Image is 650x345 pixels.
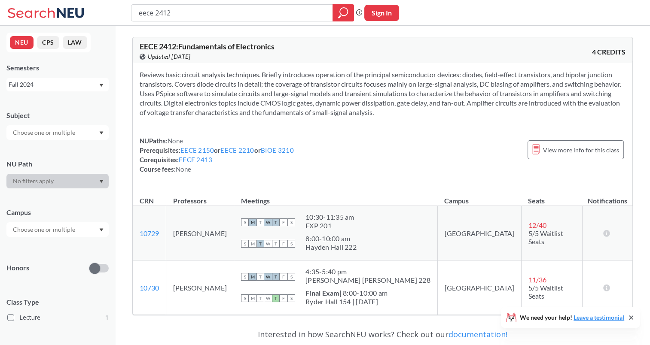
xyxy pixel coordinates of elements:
span: T [256,218,264,226]
a: EECE 2413 [179,156,212,163]
div: Hayden Hall 222 [305,243,357,251]
button: Sign In [364,5,399,21]
a: BIOE 3210 [261,146,294,154]
span: S [241,273,249,281]
button: CPS [37,36,59,49]
th: Meetings [234,188,438,206]
span: T [272,294,280,302]
a: EECE 2150 [180,146,214,154]
span: None [168,137,183,145]
span: View more info for this class [543,145,619,155]
span: S [241,294,249,302]
span: 5/5 Waitlist Seats [528,284,563,300]
div: magnifying glass [333,4,354,21]
span: T [256,273,264,281]
div: Dropdown arrow [6,125,109,140]
span: 5/5 Waitlist Seats [528,229,563,245]
label: Lecture [7,312,109,323]
span: S [241,240,249,248]
span: We need your help! [520,315,624,321]
input: Choose one or multiple [9,127,81,138]
a: Leave a testimonial [574,314,624,321]
span: M [249,240,256,248]
div: Semesters [6,63,109,73]
span: S [287,218,295,226]
span: M [249,273,256,281]
span: 4 CREDITS [592,47,626,57]
span: S [241,218,249,226]
span: T [256,294,264,302]
span: M [249,218,256,226]
span: S [287,294,295,302]
span: W [264,240,272,248]
span: F [280,240,287,248]
a: 10729 [140,229,159,237]
p: Honors [6,263,29,273]
svg: magnifying glass [338,7,348,19]
span: F [280,218,287,226]
span: 12 / 40 [528,221,546,229]
span: EECE 2412 : Fundamentals of Electronics [140,42,275,51]
span: T [272,218,280,226]
a: EECE 2210 [220,146,254,154]
td: [GEOGRAPHIC_DATA] [437,206,521,260]
a: documentation! [449,329,507,339]
input: Choose one or multiple [9,224,81,235]
th: Professors [166,188,234,206]
span: T [256,240,264,248]
svg: Dropdown arrow [99,180,104,183]
div: Fall 2024Dropdown arrow [6,78,109,91]
div: Campus [6,208,109,217]
div: Fall 2024 [9,80,98,89]
span: W [264,294,272,302]
svg: Dropdown arrow [99,84,104,87]
button: LAW [63,36,87,49]
div: Ryder Hall 154 | [DATE] [305,297,388,306]
span: S [287,240,295,248]
button: NEU [10,36,34,49]
svg: Dropdown arrow [99,131,104,135]
span: F [280,294,287,302]
b: Final Exam [305,289,339,297]
span: F [280,273,287,281]
svg: Dropdown arrow [99,228,104,232]
span: S [287,273,295,281]
span: None [176,165,191,173]
div: NUPaths: Prerequisites: or or Corequisites: Course fees: [140,136,294,174]
th: Campus [437,188,521,206]
td: [PERSON_NAME] [166,260,234,315]
input: Class, professor, course number, "phrase" [138,6,327,20]
section: Reviews basic circuit analysis techniques. Briefly introduces operation of the principal semicond... [140,70,626,117]
td: [PERSON_NAME] [166,206,234,260]
div: 4:35 - 5:40 pm [305,267,430,276]
span: W [264,218,272,226]
span: T [272,240,280,248]
div: Dropdown arrow [6,222,109,237]
span: T [272,273,280,281]
div: NU Path [6,159,109,169]
div: | 8:00-10:00 am [305,289,388,297]
span: Class Type [6,297,109,307]
th: Notifications [583,188,632,206]
a: 10730 [140,284,159,292]
td: [GEOGRAPHIC_DATA] [437,260,521,315]
div: EXP 201 [305,221,354,230]
div: 10:30 - 11:35 am [305,213,354,221]
div: 8:00 - 10:00 am [305,234,357,243]
span: 1 [105,313,109,322]
div: [PERSON_NAME] [PERSON_NAME] 228 [305,276,430,284]
span: 11 / 36 [528,275,546,284]
div: Dropdown arrow [6,174,109,188]
span: M [249,294,256,302]
div: Subject [6,111,109,120]
div: CRN [140,196,154,206]
th: Seats [521,188,582,206]
span: W [264,273,272,281]
span: Updated [DATE] [148,52,190,61]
